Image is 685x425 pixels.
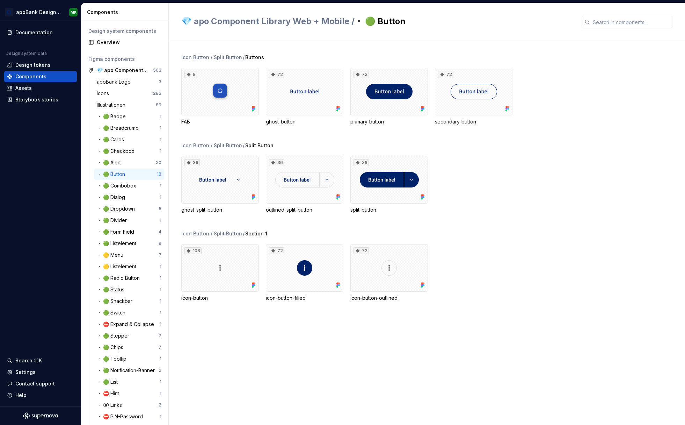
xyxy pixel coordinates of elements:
[97,413,146,420] div: ・ ⛔ PIN-Password
[590,16,672,28] input: Search in components...
[15,62,51,69] div: Design tokens
[23,412,58,419] a: Supernova Logo
[159,368,161,373] div: 2
[350,118,428,125] div: primary-button
[350,68,428,125] div: 72primary-button
[94,307,164,318] a: ・ 🟢 Switch1
[97,194,128,201] div: ・ 🟢 Dialog
[6,51,47,56] div: Design system data
[153,68,161,73] div: 563
[94,261,164,272] a: ・ 🟡 Listelement1
[354,247,369,254] div: 72
[94,226,164,238] a: ・ 🟢 Form Field4
[94,411,164,422] a: ・ ⛔ PIN-Password1
[181,54,242,61] div: Icon Button / Split Button
[350,156,428,213] div: 36split-button
[159,402,161,408] div: 2
[94,215,164,226] a: ・ 🟢 Divider1
[94,284,164,295] a: ・ 🟢 Status1
[181,206,259,213] div: ghost-split-button
[350,244,428,302] div: 72icon-button-outlined
[160,321,161,327] div: 1
[159,252,161,258] div: 7
[156,160,161,165] div: 20
[269,247,284,254] div: 72
[438,71,453,78] div: 72
[4,355,77,366] button: Search ⌘K
[266,68,343,125] div: 72ghost-button
[160,148,161,154] div: 1
[159,229,161,235] div: 4
[243,230,245,237] span: /
[350,206,428,213] div: split-button
[94,111,164,122] a: ・ 🟢 Badge1
[94,238,164,249] a: ・ 🟢 Listelement9
[94,388,164,399] a: ・ ⛔ Hint1
[94,296,164,307] a: ・ 🟢 Snackbar1
[181,68,259,125] div: 8FAB
[94,319,164,330] a: ・ ⛔ Expand & Collapse1
[97,90,112,97] div: Icons
[266,295,343,302] div: icon-button-filled
[243,142,245,149] span: /
[97,148,137,155] div: ・ 🟢 Checkbox
[94,157,164,168] a: ・ 🟢 Alert20
[159,79,161,85] div: 3
[15,380,55,387] div: Contact support
[94,146,164,157] a: ・ 🟢 Checkbox1
[94,76,164,87] a: apoBank Logo3
[184,159,200,166] div: 36
[181,16,573,27] h2: ・ 🟢 Button
[94,365,164,376] a: ・ 🟢 Notification-Banner2
[71,9,76,15] div: MK
[266,118,343,125] div: ghost-button
[87,9,166,16] div: Components
[97,298,135,305] div: ・ 🟢 Snackbar
[94,169,164,180] a: ・ 🟢 Button10
[97,136,127,143] div: ・ 🟢 Cards
[160,391,161,396] div: 1
[94,249,164,261] a: ・ 🟡 Menu7
[160,218,161,223] div: 1
[4,71,77,82] a: Components
[159,206,161,212] div: 5
[160,194,161,200] div: 1
[97,390,122,397] div: ・ ⛔ Hint
[94,272,164,284] a: ・ 🟢 Radio Button1
[266,156,343,213] div: 36outlined-split-button
[97,355,129,362] div: ・ 🟢 Tooltip
[159,333,161,339] div: 7
[156,102,161,108] div: 89
[1,5,80,20] button: apoBank DesignsystemMK
[97,182,139,189] div: ・ 🟢 Combobox
[4,83,77,94] a: Assets
[160,356,161,362] div: 1
[181,295,259,302] div: icon-button
[88,28,161,35] div: Design system components
[97,217,130,224] div: ・ 🟢 Divider
[266,206,343,213] div: outlined-split-button
[160,310,161,316] div: 1
[94,99,164,111] a: Illustrationen89
[97,171,128,178] div: ・ 🟢 Button
[160,125,161,131] div: 1
[97,113,129,120] div: ・ 🟢 Badge
[97,159,124,166] div: ・ 🟢 Alert
[94,134,164,145] a: ・ 🟢 Cards1
[97,78,133,85] div: apoBank Logo
[15,357,42,364] div: Search ⌘K
[97,67,149,74] div: 💎 apo Component Library Web + Mobile
[354,159,369,166] div: 36
[160,275,161,281] div: 1
[4,27,77,38] a: Documentation
[350,295,428,302] div: icon-button-outlined
[97,402,125,409] div: ・ 👁‍🗨 Links
[181,118,259,125] div: FAB
[435,68,512,125] div: 72secondary-button
[94,192,164,203] a: ・ 🟢 Dialog1
[97,125,141,132] div: ・ 🟢 Breadcrumb
[94,203,164,214] a: ・ 🟢 Dropdown5
[184,247,202,254] div: 108
[94,180,164,191] a: ・ 🟢 Combobox1
[243,54,245,61] span: /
